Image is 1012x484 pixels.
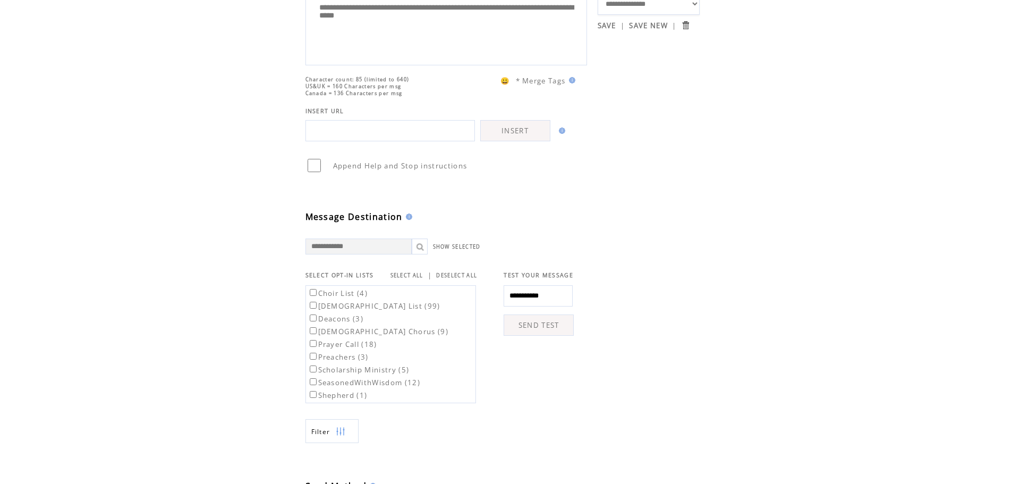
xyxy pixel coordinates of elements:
[681,20,691,30] input: Submit
[504,271,573,279] span: TEST YOUR MESSAGE
[310,391,317,398] input: Shepherd (1)
[516,76,566,86] span: * Merge Tags
[333,161,467,171] span: Append Help and Stop instructions
[308,365,410,375] label: Scholarship Ministry (5)
[566,77,575,83] img: help.gif
[433,243,481,250] a: SHOW SELECTED
[556,128,565,134] img: help.gif
[598,21,616,30] a: SAVE
[308,301,440,311] label: [DEMOGRAPHIC_DATA] List (99)
[620,21,625,30] span: |
[308,327,449,336] label: [DEMOGRAPHIC_DATA] Chorus (9)
[310,366,317,372] input: Scholarship Ministry (5)
[308,339,377,349] label: Prayer Call (18)
[310,340,317,347] input: Prayer Call (18)
[504,315,574,336] a: SEND TEST
[390,272,423,279] a: SELECT ALL
[310,327,317,334] input: [DEMOGRAPHIC_DATA] Chorus (9)
[403,214,412,220] img: help.gif
[428,270,432,280] span: |
[305,419,359,443] a: Filter
[500,76,510,86] span: 😀
[310,289,317,296] input: Choir List (4)
[336,420,345,444] img: filters.png
[305,271,374,279] span: SELECT OPT-IN LISTS
[308,378,421,387] label: SeasonedWithWisdom (12)
[436,272,477,279] a: DESELECT ALL
[311,427,330,436] span: Show filters
[310,315,317,321] input: Deacons (3)
[629,21,668,30] a: SAVE NEW
[672,21,676,30] span: |
[308,288,368,298] label: Choir List (4)
[305,107,344,115] span: INSERT URL
[305,76,410,83] span: Character count: 85 (limited to 640)
[480,120,550,141] a: INSERT
[310,302,317,309] input: [DEMOGRAPHIC_DATA] List (99)
[305,211,403,223] span: Message Destination
[308,352,369,362] label: Preachers (3)
[305,83,402,90] span: US&UK = 160 Characters per msg
[310,353,317,360] input: Preachers (3)
[308,390,368,400] label: Shepherd (1)
[308,314,364,324] label: Deacons (3)
[310,378,317,385] input: SeasonedWithWisdom (12)
[305,90,403,97] span: Canada = 136 Characters per msg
